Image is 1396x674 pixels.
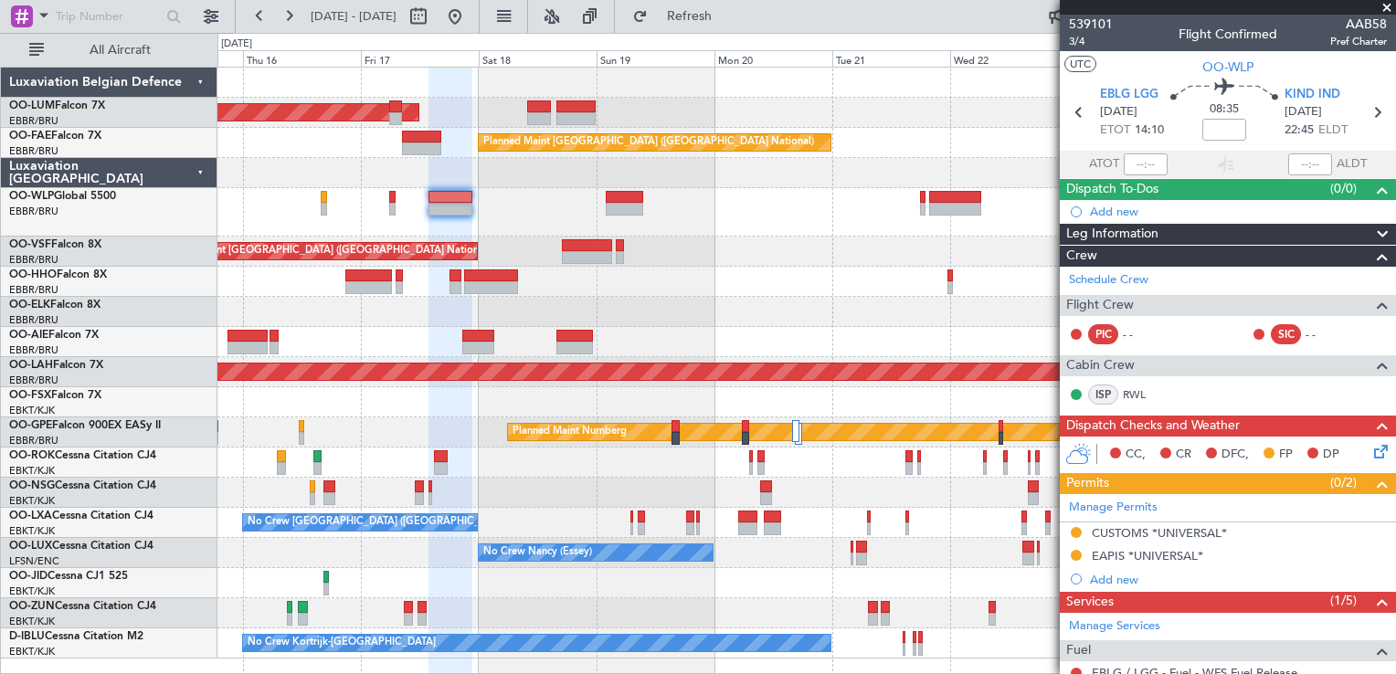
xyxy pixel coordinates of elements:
[1221,446,1249,464] span: DFC,
[1330,15,1387,34] span: AAB58
[1066,224,1158,245] span: Leg Information
[9,374,58,387] a: EBBR/BRU
[483,539,592,566] div: No Crew Nancy (Essey)
[311,8,397,25] span: [DATE] - [DATE]
[1279,446,1293,464] span: FP
[1066,179,1158,200] span: Dispatch To-Dos
[9,253,58,267] a: EBBR/BRU
[1306,326,1347,342] div: - -
[1066,246,1097,267] span: Crew
[248,509,554,536] div: No Crew [GEOGRAPHIC_DATA] ([GEOGRAPHIC_DATA] National)
[1100,121,1130,140] span: ETOT
[1271,324,1301,344] div: SIC
[9,313,58,327] a: EBBR/BRU
[9,283,58,297] a: EBBR/BRU
[9,571,128,582] a: OO-JIDCessna CJ1 525
[9,131,51,142] span: OO-FAE
[1285,121,1314,140] span: 22:45
[243,50,361,67] div: Thu 16
[9,541,153,552] a: OO-LUXCessna Citation CJ4
[9,601,156,612] a: OO-ZUNCessna Citation CJ4
[9,100,55,111] span: OO-LUM
[9,330,48,341] span: OO-AIE
[1318,121,1348,140] span: ELDT
[1124,153,1168,175] input: --:--
[248,629,436,657] div: No Crew Kortrijk-[GEOGRAPHIC_DATA]
[9,131,101,142] a: OO-FAEFalcon 7X
[1285,86,1340,104] span: KIND IND
[9,524,55,538] a: EBKT/KJK
[9,330,99,341] a: OO-AIEFalcon 7X
[479,50,597,67] div: Sat 18
[1330,179,1357,198] span: (0/0)
[9,480,55,491] span: OO-NSG
[9,404,55,417] a: EBKT/KJK
[513,418,627,446] div: Planned Maint Nurnberg
[9,343,58,357] a: EBBR/BRU
[1330,34,1387,49] span: Pref Charter
[1089,155,1119,174] span: ATOT
[1069,271,1148,290] a: Schedule Crew
[9,239,101,250] a: OO-VSFFalcon 8X
[1135,121,1164,140] span: 14:10
[9,450,55,461] span: OO-ROK
[1064,56,1096,72] button: UTC
[9,541,52,552] span: OO-LUX
[9,511,52,521] span: OO-LXA
[9,100,105,111] a: OO-LUMFalcon 7X
[9,144,58,158] a: EBBR/BRU
[1176,446,1191,464] span: CR
[9,300,50,311] span: OO-ELK
[56,3,161,30] input: Trip Number
[1069,15,1113,34] span: 539101
[9,300,100,311] a: OO-ELKFalcon 8X
[9,584,55,598] a: EBKT/KJK
[950,50,1068,67] div: Wed 22
[9,205,58,218] a: EBBR/BRU
[9,191,54,202] span: OO-WLP
[9,420,161,431] a: OO-GPEFalcon 900EX EASy II
[1126,446,1146,464] span: CC,
[1066,355,1135,376] span: Cabin Crew
[1330,591,1357,610] span: (1/5)
[9,390,101,401] a: OO-FSXFalcon 7X
[9,434,58,448] a: EBBR/BRU
[1069,34,1113,49] span: 3/4
[1088,324,1118,344] div: PIC
[221,37,252,52] div: [DATE]
[9,464,55,478] a: EBKT/KJK
[1092,548,1203,563] div: EAPIS *UNIVERSAL*
[9,571,48,582] span: OO-JID
[9,554,59,568] a: LFSN/ENC
[1100,103,1137,121] span: [DATE]
[9,269,107,280] a: OO-HHOFalcon 8X
[1123,326,1164,342] div: - -
[361,50,479,67] div: Fri 17
[48,44,193,57] span: All Aircraft
[483,129,814,156] div: Planned Maint [GEOGRAPHIC_DATA] ([GEOGRAPHIC_DATA] National)
[1066,416,1240,437] span: Dispatch Checks and Weather
[9,420,52,431] span: OO-GPE
[9,114,58,128] a: EBBR/BRU
[20,36,198,65] button: All Aircraft
[9,494,55,508] a: EBKT/KJK
[1090,572,1387,587] div: Add new
[832,50,950,67] div: Tue 21
[9,615,55,628] a: EBKT/KJK
[597,50,714,67] div: Sun 19
[9,601,55,612] span: OO-ZUN
[9,191,116,202] a: OO-WLPGlobal 5500
[1100,86,1158,104] span: EBLG LGG
[1092,525,1227,541] div: CUSTOMS *UNIVERSAL*
[9,511,153,521] a: OO-LXACessna Citation CJ4
[9,269,57,280] span: OO-HHO
[1066,640,1091,661] span: Fuel
[9,631,143,642] a: D-IBLUCessna Citation M2
[1090,204,1387,219] div: Add new
[9,390,51,401] span: OO-FSX
[1210,100,1239,119] span: 08:35
[9,360,53,371] span: OO-LAH
[1330,473,1357,492] span: (0/2)
[1337,155,1367,174] span: ALDT
[9,360,103,371] a: OO-LAHFalcon 7X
